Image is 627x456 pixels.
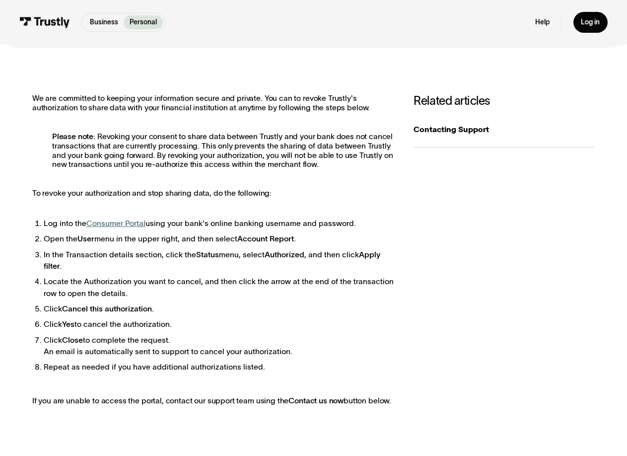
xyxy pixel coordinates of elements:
a: Business [84,15,124,29]
li: Click to cancel the authorization. [44,318,394,330]
strong: Cancel this authorization [62,304,152,313]
p: We are committed to keeping your information secure and private. You can to revoke Trustly's auth... [32,94,394,113]
strong: Authorized [265,250,304,259]
li: In the Transaction details section, click the menu, select , and then click . [44,249,394,272]
li: Open the menu in the upper right, and then select . [44,233,394,244]
strong: Contact us now [288,396,344,405]
strong: Account Report [237,234,294,243]
h3: Related articles [414,94,595,108]
div: Log in [581,18,600,27]
p: Business [90,17,118,28]
li: Click to complete the request. An email is automatically sent to support to cancel your authoriza... [44,334,394,358]
p: : Revoking your consent to share data between Trustly and your bank does not cancel transactions ... [32,132,394,169]
p: To revoke your authorization and stop sharing data, do the following: [32,189,394,198]
img: Trustly Logo [19,17,70,27]
p: Personal [130,17,157,28]
a: Log in [573,12,608,32]
strong: Close [62,336,83,344]
strong: Please note [52,132,93,141]
li: Locate the Authorization you want to cancel, and then click the arrow at the end of the transacti... [44,276,394,299]
a: Personal [124,15,162,29]
div: Contacting Support [414,124,595,135]
strong: Status [196,250,219,259]
p: If you are unable to access the portal, contact our support team using the button below. [32,396,394,406]
a: Consumer Portal [86,219,145,228]
li: Log into the using your bank's online banking username and password. [44,218,394,229]
a: Help [535,18,550,27]
strong: Yes [62,320,74,328]
li: Click . [44,303,394,314]
a: Contacting Support [414,112,595,147]
li: Repeat as needed if you have additional authorizations listed. [44,361,394,373]
strong: User [77,234,94,243]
